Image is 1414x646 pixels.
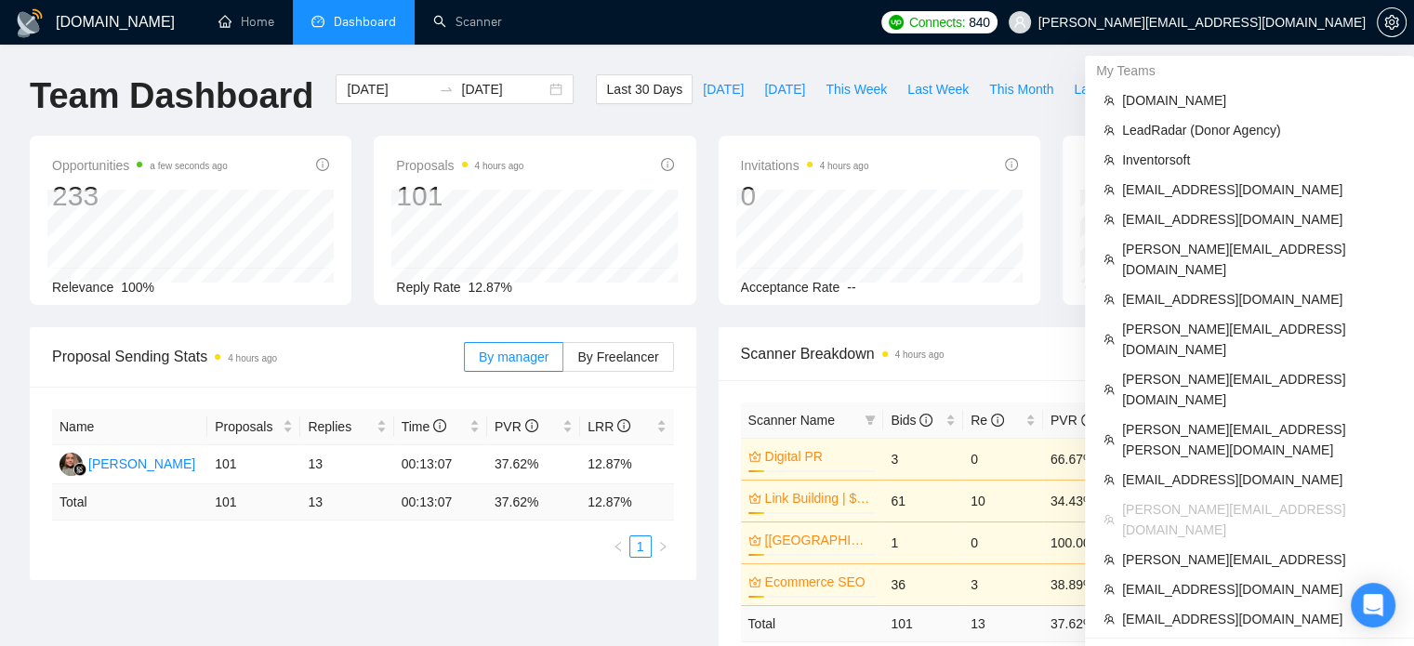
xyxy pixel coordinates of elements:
span: [EMAIL_ADDRESS][DOMAIN_NAME] [1122,289,1395,310]
div: My Teams [1085,56,1414,86]
span: crown [748,534,761,547]
span: right [657,541,668,552]
span: [DATE] [764,79,805,99]
td: 38.89% [1043,563,1123,605]
span: Opportunities [52,154,228,177]
th: Proposals [207,409,300,445]
span: [EMAIL_ADDRESS][DOMAIN_NAME] [1122,179,1395,200]
span: -- [847,280,855,295]
td: 37.62 % [1043,605,1123,641]
td: 13 [300,484,393,521]
span: Proposals [396,154,523,177]
td: 101 [207,484,300,521]
span: Scanner Name [748,413,835,428]
td: Total [741,605,884,641]
span: This Week [826,79,887,99]
div: Open Intercom Messenger [1351,583,1395,627]
td: 66.67% [1043,438,1123,480]
span: Proposals [215,416,279,437]
img: logo [15,8,45,38]
td: 34.43% [1043,480,1123,521]
td: 13 [300,445,393,484]
span: team [1103,184,1115,195]
span: This Month [989,79,1053,99]
span: 100% [121,280,154,295]
button: This Month [979,74,1064,104]
img: upwork-logo.png [889,15,904,30]
td: 10 [963,480,1043,521]
span: Scanner Breakdown [741,342,1363,365]
span: info-circle [433,419,446,432]
span: Last Month [1074,79,1138,99]
span: Re [971,413,1004,428]
span: [PERSON_NAME][EMAIL_ADDRESS][DOMAIN_NAME] [1122,369,1395,410]
span: swap-right [439,82,454,97]
span: filter [865,415,876,426]
td: 3 [883,438,963,480]
span: Acceptance Rate [741,280,840,295]
div: [PERSON_NAME] [88,454,195,474]
span: team [1103,214,1115,225]
span: LeadRadar (Donor Agency) [1122,120,1395,140]
time: a few seconds ago [150,161,227,171]
span: Last Week [907,79,969,99]
a: Ecommerce SEO [765,572,873,592]
td: 12.87% [580,445,673,484]
span: crown [748,492,761,505]
span: [EMAIL_ADDRESS][DOMAIN_NAME] [1122,209,1395,230]
td: 1 [883,521,963,563]
span: info-circle [1005,158,1018,171]
span: Inventorsoft [1122,150,1395,170]
span: 840 [969,12,989,33]
span: Relevance [52,280,113,295]
td: Total [52,484,207,521]
a: setting [1377,15,1407,30]
span: [DOMAIN_NAME] [1122,90,1395,111]
button: [DATE] [754,74,815,104]
input: End date [461,79,546,99]
span: dashboard [311,15,324,28]
span: info-circle [316,158,329,171]
a: Digital PR [765,446,873,467]
td: 0 [963,521,1043,563]
a: 1 [630,536,651,557]
span: left [613,541,624,552]
span: Replies [308,416,372,437]
span: [PERSON_NAME][EMAIL_ADDRESS] [1122,549,1395,570]
th: Name [52,409,207,445]
span: team [1103,125,1115,136]
td: 36 [883,563,963,605]
a: Link Building | $1k+ TCS [765,488,873,508]
span: setting [1378,15,1406,30]
img: gigradar-bm.png [73,463,86,476]
span: 12.87% [469,280,512,295]
span: team [1103,474,1115,485]
div: 0 [741,178,869,214]
span: to [439,82,454,97]
span: info-circle [919,414,932,427]
span: Connects: [909,12,965,33]
a: homeHome [218,14,274,30]
span: Reply Rate [396,280,460,295]
span: info-circle [661,158,674,171]
li: 1 [629,535,652,558]
td: 0 [963,438,1043,480]
span: [PERSON_NAME][EMAIL_ADDRESS][DOMAIN_NAME] [1122,499,1395,540]
a: VM[PERSON_NAME] [59,455,195,470]
span: [PERSON_NAME][EMAIL_ADDRESS][DOMAIN_NAME] [1122,239,1395,280]
span: user [1013,16,1026,29]
span: crown [748,575,761,588]
span: By Freelancer [577,349,658,364]
button: Last Week [897,74,979,104]
span: team [1103,384,1115,395]
span: crown [748,450,761,463]
td: 101 [207,445,300,484]
span: team [1103,584,1115,595]
button: Last Month [1064,74,1148,104]
div: 233 [52,178,228,214]
button: setting [1377,7,1407,37]
li: Next Page [652,535,674,558]
time: 4 hours ago [820,161,869,171]
a: searchScanner [433,14,502,30]
button: right [652,535,674,558]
